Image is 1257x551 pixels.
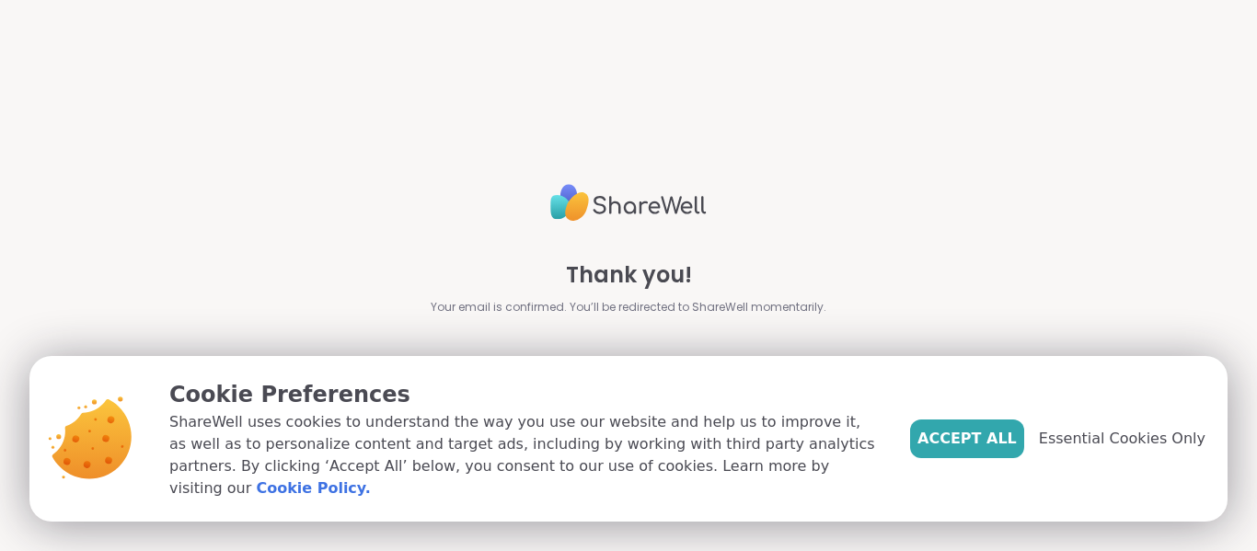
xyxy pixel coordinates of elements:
[256,477,370,499] a: Cookie Policy.
[550,177,707,229] img: ShareWell Logo
[169,378,881,411] p: Cookie Preferences
[910,419,1024,458] button: Accept All
[1039,428,1205,450] span: Essential Cookies Only
[566,258,692,292] span: Thank you!
[917,428,1017,450] span: Accept All
[169,411,881,499] p: ShareWell uses cookies to understand the way you use our website and help us to improve it, as we...
[431,299,826,316] span: Your email is confirmed. You’ll be redirected to ShareWell momentarily.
